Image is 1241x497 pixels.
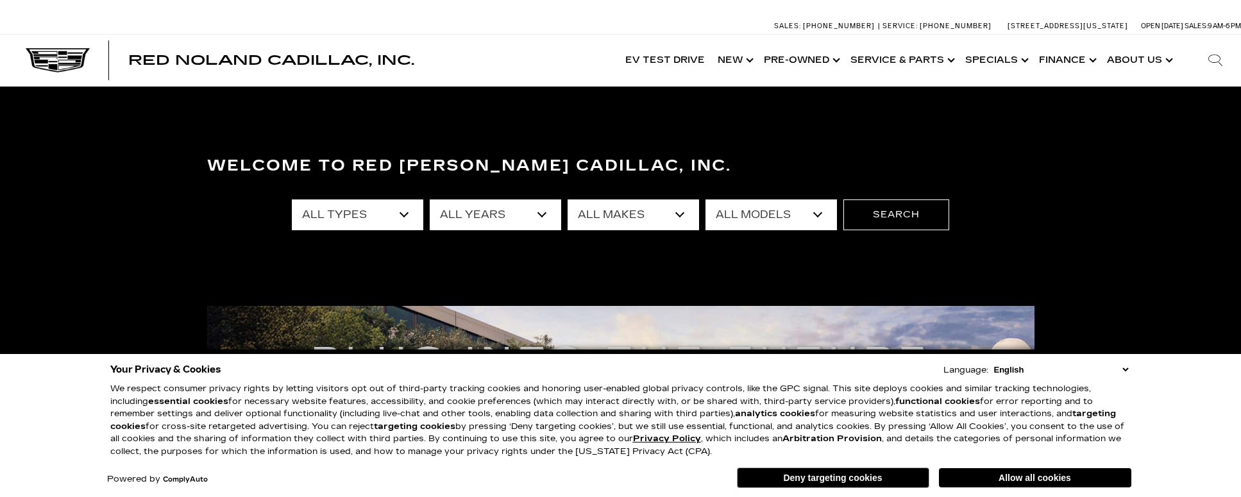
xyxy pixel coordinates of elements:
a: EV Test Drive [619,35,711,86]
a: Specials [959,35,1033,86]
button: Deny targeting cookies [737,468,929,488]
p: We respect consumer privacy rights by letting visitors opt out of third-party tracking cookies an... [110,383,1131,458]
a: Pre-Owned [757,35,844,86]
span: Service: [882,22,918,30]
img: Cadillac Dark Logo with Cadillac White Text [26,48,90,72]
a: Sales: [PHONE_NUMBER] [774,22,878,29]
select: Language Select [991,364,1131,376]
a: Finance [1033,35,1101,86]
div: Language: [943,366,988,375]
span: Sales: [774,22,801,30]
button: Search [843,199,949,230]
strong: Arbitration Provision [782,434,882,444]
span: 9 AM-6 PM [1208,22,1241,30]
span: [PHONE_NUMBER] [920,22,992,30]
a: Service & Parts [844,35,959,86]
select: Filter by model [705,199,837,230]
select: Filter by make [568,199,699,230]
strong: essential cookies [148,396,228,407]
span: Your Privacy & Cookies [110,360,221,378]
span: Sales: [1185,22,1208,30]
a: New [711,35,757,86]
a: ComplyAuto [163,476,208,484]
strong: targeting cookies [374,421,455,432]
strong: analytics cookies [735,409,815,419]
select: Filter by type [292,199,423,230]
span: Open [DATE] [1141,22,1183,30]
strong: targeting cookies [110,409,1116,432]
div: Powered by [107,475,208,484]
select: Filter by year [430,199,561,230]
a: Service: [PHONE_NUMBER] [878,22,995,29]
button: Allow all cookies [939,468,1131,487]
span: [PHONE_NUMBER] [803,22,875,30]
a: [STREET_ADDRESS][US_STATE] [1008,22,1128,30]
a: Privacy Policy [633,434,701,444]
h3: Welcome to Red [PERSON_NAME] Cadillac, Inc. [207,153,1034,179]
a: About Us [1101,35,1177,86]
strong: functional cookies [895,396,980,407]
span: Red Noland Cadillac, Inc. [128,53,414,68]
a: Red Noland Cadillac, Inc. [128,54,414,67]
